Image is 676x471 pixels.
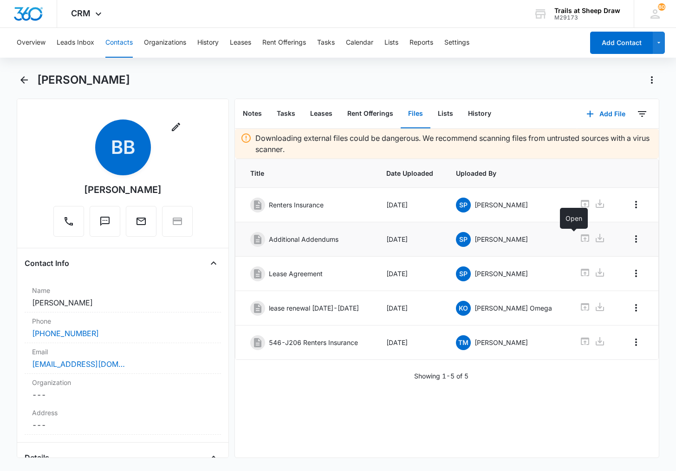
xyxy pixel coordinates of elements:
a: Text [90,220,120,228]
button: Close [206,450,221,465]
button: History [461,100,499,128]
button: Back [17,73,31,87]
span: CRM [71,8,91,18]
span: KO [456,301,471,316]
div: Organization--- [25,374,221,404]
p: [PERSON_NAME] [474,338,528,347]
button: Rent Offerings [340,100,401,128]
label: Address [32,408,214,418]
p: lease renewal [DATE]-[DATE] [269,303,359,313]
button: Lists [384,28,398,58]
span: BB [95,119,151,175]
td: [DATE] [375,257,445,291]
p: Additional Addendums [269,234,338,244]
a: [PHONE_NUMBER] [32,328,99,339]
p: Downloading external files could be dangerous. We recommend scanning files from untrusted sources... [255,133,653,155]
h4: Contact Info [25,258,69,269]
p: [PERSON_NAME] [474,269,528,279]
button: Leases [303,100,340,128]
span: TM [456,335,471,350]
span: SP [456,198,471,212]
button: Actions [644,73,659,87]
button: Email [126,206,156,237]
span: SP [456,266,471,281]
div: Open [560,208,588,229]
td: [DATE] [375,325,445,360]
button: Overflow Menu [629,335,643,350]
button: Close [206,256,221,271]
p: 546-J206 Renters Insurance [269,338,358,347]
div: Phone[PHONE_NUMBER] [25,312,221,343]
span: Title [250,168,364,178]
span: SP [456,232,471,247]
label: Organization [32,378,214,387]
span: Uploaded By [456,168,557,178]
button: Tasks [317,28,335,58]
button: Text [90,206,120,237]
button: Lists [430,100,461,128]
div: Email[EMAIL_ADDRESS][DOMAIN_NAME] [25,343,221,374]
div: account id [554,14,620,21]
button: Leases [230,28,251,58]
button: Organizations [144,28,186,58]
label: Name [32,285,214,295]
p: Showing 1-5 of 5 [414,371,468,381]
button: Files [401,100,430,128]
button: Add Contact [590,32,653,54]
p: Renters Insurance [269,200,324,210]
button: Overflow Menu [629,266,643,281]
a: Call [53,220,84,228]
button: Overflow Menu [629,300,643,315]
p: [PERSON_NAME] [474,234,528,244]
td: [DATE] [375,291,445,325]
button: Overflow Menu [629,197,643,212]
span: Date Uploaded [386,168,434,178]
dd: --- [32,389,214,400]
a: [EMAIL_ADDRESS][DOMAIN_NAME] [32,358,125,370]
a: Email [126,220,156,228]
p: [PERSON_NAME] Omega [474,303,552,313]
button: Overflow Menu [629,232,643,246]
button: History [197,28,219,58]
span: 80 [658,3,665,11]
button: Rent Offerings [262,28,306,58]
button: Filters [635,106,650,121]
button: Leads Inbox [57,28,94,58]
div: notifications count [658,3,665,11]
p: [PERSON_NAME] [474,200,528,210]
button: Settings [444,28,469,58]
td: [DATE] [375,222,445,257]
button: Add File [577,103,635,125]
dd: --- [32,419,214,431]
button: Reports [409,28,433,58]
p: Lease Agreement [269,269,323,279]
div: Address--- [25,404,221,435]
button: Tasks [269,100,303,128]
div: [PERSON_NAME] [84,183,162,197]
label: Phone [32,316,214,326]
button: Calendar [346,28,373,58]
button: Notes [235,100,269,128]
h4: Details [25,452,49,463]
h1: [PERSON_NAME] [37,73,130,87]
div: Name[PERSON_NAME] [25,282,221,312]
button: Contacts [105,28,133,58]
dd: [PERSON_NAME] [32,297,214,308]
label: Email [32,347,214,357]
button: Call [53,206,84,237]
div: account name [554,7,620,14]
button: Overview [17,28,45,58]
td: [DATE] [375,188,445,222]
